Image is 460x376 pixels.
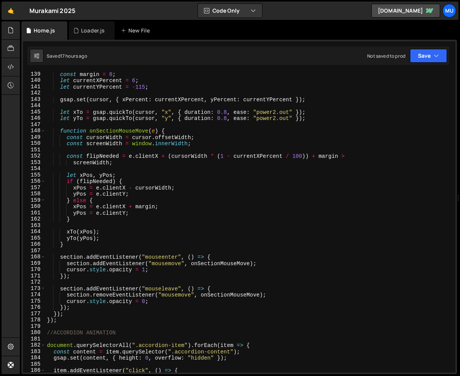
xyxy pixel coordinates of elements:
[23,304,45,311] div: 176
[23,348,45,355] div: 183
[23,273,45,279] div: 171
[23,298,45,305] div: 175
[23,342,45,348] div: 182
[23,122,45,128] div: 147
[23,203,45,210] div: 160
[23,147,45,153] div: 151
[23,84,45,90] div: 141
[121,27,153,34] div: New File
[23,222,45,229] div: 163
[23,216,45,222] div: 162
[23,285,45,292] div: 173
[23,317,45,323] div: 178
[410,49,447,63] button: Save
[29,6,75,15] div: Murakami 2025
[442,4,456,18] a: Mu
[23,197,45,204] div: 159
[2,2,20,20] a: 🤙
[23,260,45,267] div: 169
[23,248,45,254] div: 167
[23,191,45,197] div: 158
[23,329,45,336] div: 180
[23,323,45,330] div: 179
[23,165,45,172] div: 154
[198,4,262,18] button: Code Only
[23,140,45,147] div: 150
[23,115,45,122] div: 146
[23,241,45,248] div: 166
[23,279,45,285] div: 172
[23,153,45,159] div: 152
[23,292,45,298] div: 174
[367,53,405,59] div: Not saved to prod
[23,134,45,141] div: 149
[47,53,87,59] div: Saved
[23,185,45,191] div: 157
[60,53,87,59] div: 17 hours ago
[81,27,105,34] div: Loader.js
[23,159,45,166] div: 153
[23,336,45,342] div: 181
[23,229,45,235] div: 164
[23,210,45,216] div: 161
[23,90,45,96] div: 142
[23,254,45,260] div: 168
[23,109,45,115] div: 145
[23,266,45,273] div: 170
[23,311,45,317] div: 177
[23,367,45,374] div: 186
[23,178,45,185] div: 156
[23,77,45,84] div: 140
[23,71,45,78] div: 139
[23,235,45,241] div: 165
[371,4,440,18] a: [DOMAIN_NAME]
[23,96,45,103] div: 143
[23,172,45,178] div: 155
[34,27,55,34] div: Home.js
[23,355,45,361] div: 184
[23,361,45,368] div: 185
[23,128,45,134] div: 148
[23,102,45,109] div: 144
